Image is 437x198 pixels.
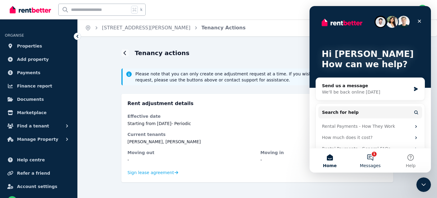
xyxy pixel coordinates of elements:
[5,80,73,92] a: Finance report
[17,136,58,143] span: Manage Property
[418,5,427,15] img: Emily C Poole
[202,25,246,31] a: Tenancy Actions
[310,6,431,173] iframe: Intercom live chat
[17,69,40,76] span: Payments
[17,96,44,103] span: Documents
[5,93,73,105] a: Documents
[416,177,431,192] iframe: Intercom live chat
[127,113,387,119] dt: Effective date
[5,40,73,52] a: Properties
[140,7,142,12] span: k
[127,100,387,107] h3: Rent adjustment details
[17,109,46,116] span: Marketplace
[135,49,189,57] h1: Tenancy actions
[260,157,387,163] dd: -
[5,107,73,119] a: Marketplace
[78,19,253,36] nav: Breadcrumb
[102,25,191,31] a: [STREET_ADDRESS][PERSON_NAME]
[5,33,24,38] span: ORGANISE
[17,183,57,190] span: Account settings
[10,5,51,14] img: RentBetter
[5,133,73,145] button: Manage Property
[260,150,387,156] dt: Moving in
[5,180,73,193] a: Account settings
[5,154,73,166] a: Help centre
[127,131,387,137] dt: Current tenants
[135,71,390,83] span: Please note that you can only create one adjustment request at a time. If you wish to edit or can...
[127,150,254,156] dt: Moving out
[17,82,52,90] span: Finance report
[127,157,254,163] dd: -
[127,120,387,127] dd: Starting from [DATE] - Periodic
[17,156,45,163] span: Help centre
[127,170,178,176] a: Sign lease agreement
[127,170,174,176] span: Sign lease agreement
[5,67,73,79] a: Payments
[127,139,387,145] dd: [PERSON_NAME], [PERSON_NAME]
[17,42,42,50] span: Properties
[17,122,49,130] span: Find a tenant
[5,120,73,132] button: Find a tenant
[17,56,49,63] span: Add property
[5,167,73,179] a: Refer a friend
[17,170,50,177] span: Refer a friend
[5,53,73,65] a: Add property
